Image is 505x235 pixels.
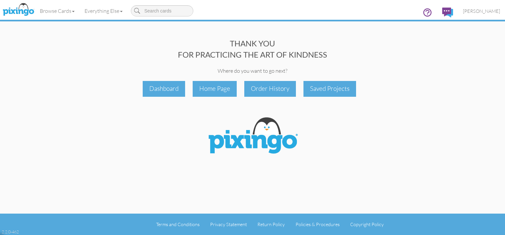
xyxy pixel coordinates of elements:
img: pixingo logo [1,2,36,18]
a: Copyright Policy [350,222,384,227]
img: comments.svg [442,8,453,17]
div: Order History [244,81,296,96]
span: [PERSON_NAME] [463,8,500,14]
div: Dashboard [143,81,185,96]
input: Search cards [131,5,193,16]
a: Browse Cards [35,3,80,19]
a: Policies & Procedures [296,222,340,227]
div: Home Page [193,81,237,96]
a: Return Policy [257,222,285,227]
a: Privacy Statement [210,222,247,227]
a: [PERSON_NAME] [458,3,505,19]
img: Pixingo Logo [203,113,302,160]
div: Saved Projects [303,81,356,96]
div: 2.2.0-462 [2,229,19,235]
a: Terms and Conditions [156,222,200,227]
a: Everything Else [80,3,128,19]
